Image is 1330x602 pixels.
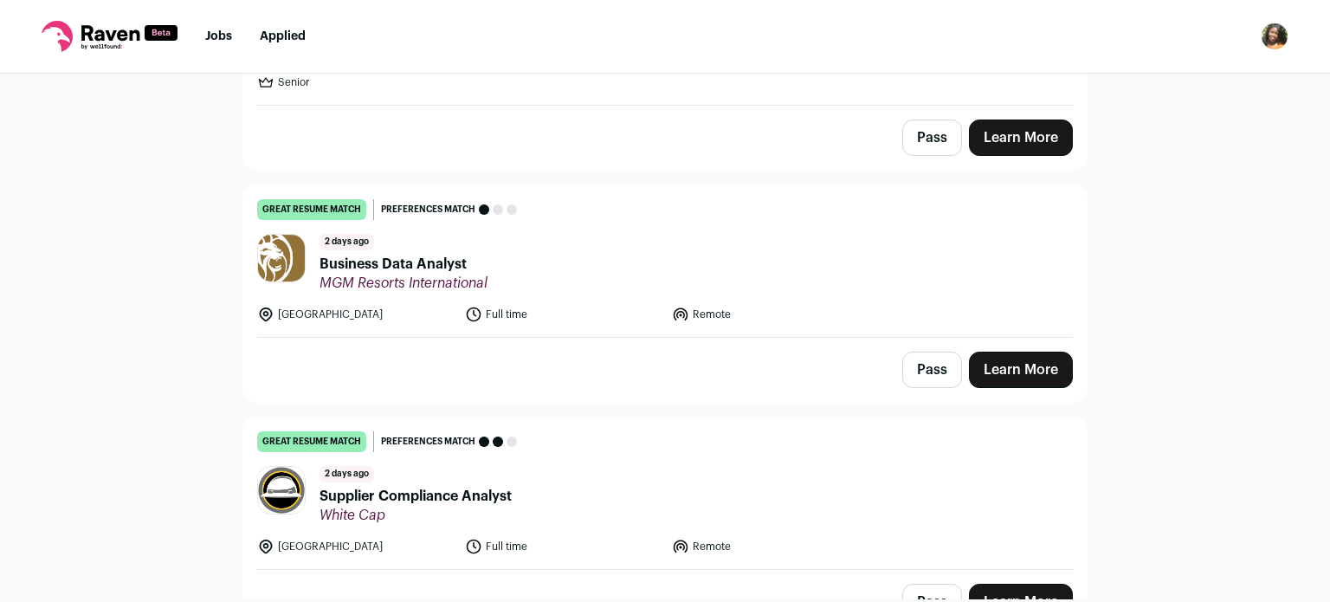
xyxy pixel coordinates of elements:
img: 17f81269cfef17b423e696a08e01f85a2e0f53f9944a26add1c2dcd951af274a.jpg [258,467,305,514]
span: White Cap [320,507,512,524]
li: [GEOGRAPHIC_DATA] [257,306,455,323]
span: Supplier Compliance Analyst [320,486,512,507]
a: great resume match Preferences match 2 days ago Supplier Compliance Analyst White Cap [GEOGRAPHIC... [243,418,1087,569]
a: Learn More [969,120,1073,156]
li: Full time [465,306,662,323]
li: Remote [672,538,869,555]
li: Full time [465,538,662,555]
button: Pass [902,120,962,156]
img: 17173030-medium_jpg [1261,23,1288,50]
span: 2 days ago [320,234,374,250]
button: Open dropdown [1261,23,1288,50]
div: great resume match [257,431,366,452]
img: caf56115a7fa3bc853da9bdd286dcad04712446afe8a7ac17ac77354023049f7.png [258,235,305,282]
button: Pass [902,352,962,388]
a: Learn More [969,352,1073,388]
span: 2 days ago [320,466,374,482]
a: Applied [260,30,306,42]
li: [GEOGRAPHIC_DATA] [257,538,455,555]
a: Jobs [205,30,232,42]
span: MGM Resorts International [320,275,487,292]
span: Preferences match [381,433,475,450]
span: Preferences match [381,201,475,218]
a: great resume match Preferences match 2 days ago Business Data Analyst MGM Resorts International [... [243,185,1087,337]
li: Senior [257,74,455,91]
span: Business Data Analyst [320,254,487,275]
li: Remote [672,306,869,323]
div: great resume match [257,199,366,220]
